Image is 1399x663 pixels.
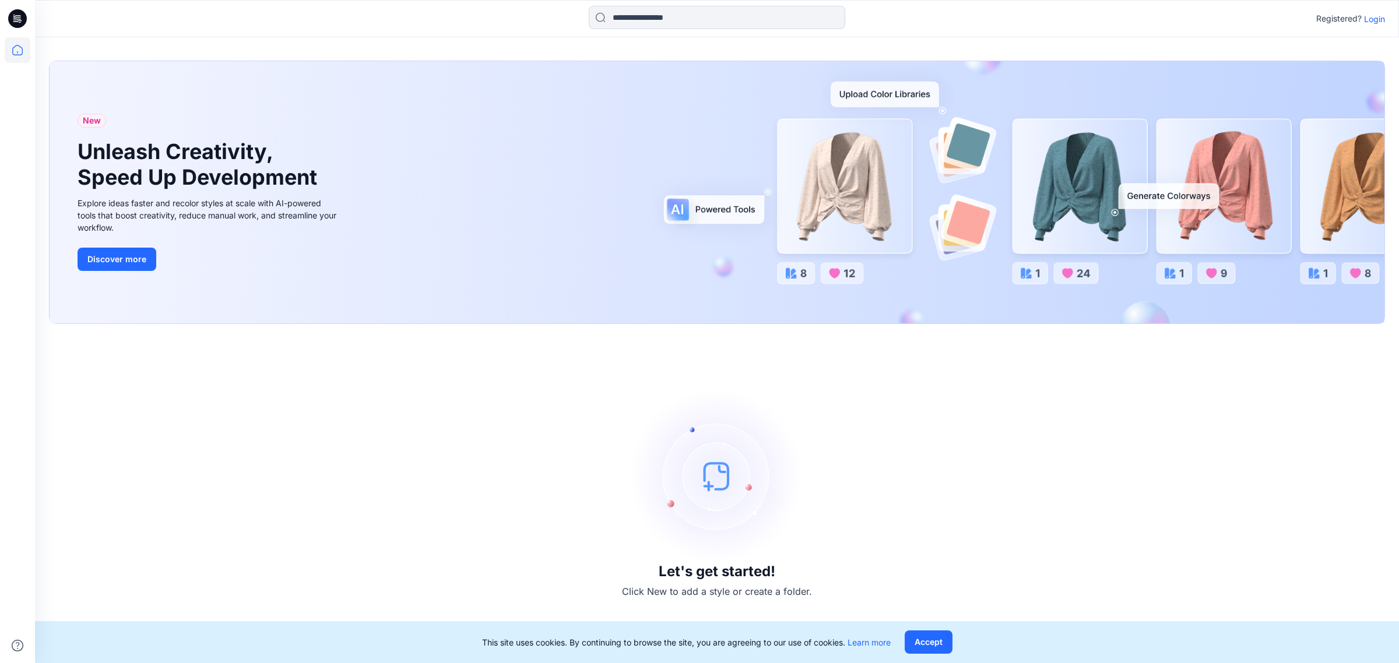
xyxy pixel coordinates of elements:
p: This site uses cookies. By continuing to browse the site, you are agreeing to our use of cookies. [482,636,891,648]
button: Discover more [78,248,156,271]
p: Login [1364,13,1385,25]
span: New [83,114,101,128]
a: Discover more [78,248,340,271]
a: Learn more [848,637,891,647]
h1: Unleash Creativity, Speed Up Development [78,139,322,189]
button: Accept [905,630,952,654]
h3: Let's get started! [659,563,775,580]
img: empty-state-image.svg [630,389,804,563]
p: Registered? [1316,12,1362,26]
p: Click New to add a style or create a folder. [622,584,812,598]
div: Explore ideas faster and recolor styles at scale with AI-powered tools that boost creativity, red... [78,197,340,234]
